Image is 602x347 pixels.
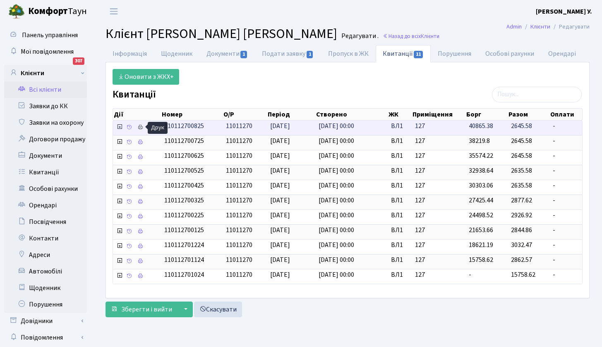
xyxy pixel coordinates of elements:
span: 27425.44 [469,196,493,205]
span: [DATE] 00:00 [319,226,354,235]
a: Контакти [4,230,87,247]
span: 127 [415,211,463,220]
a: Подати заявку [255,45,321,62]
span: ВЛ1 [391,136,408,146]
span: [DATE] [270,151,290,160]
span: 127 [415,240,463,250]
span: 2862.57 [511,255,532,264]
span: 110112701024 [164,270,204,279]
span: 2635.58 [511,181,532,190]
span: 11011270 [226,121,252,131]
a: Оновити з ЖКХ+ [113,69,179,85]
span: 110112700125 [164,226,204,235]
span: ВЛ1 [391,196,408,205]
th: О/Р [223,109,267,120]
span: 110112701124 [164,255,204,264]
span: 24498.52 [469,211,493,220]
span: Клієнт [PERSON_NAME] [PERSON_NAME] [106,24,337,43]
a: Назад до всіхКлієнти [383,32,439,40]
li: Редагувати [550,22,590,31]
span: 2844.86 [511,226,532,235]
a: Автомобілі [4,263,87,280]
span: - [553,226,579,235]
span: 127 [415,121,463,131]
span: 40865.38 [469,121,493,131]
a: Клієнти [530,22,550,31]
span: 110112700525 [164,166,204,175]
a: Документи [4,147,87,164]
a: Квитанції [4,164,87,181]
a: Договори продажу [4,131,87,147]
span: 18621.19 [469,240,493,250]
a: Порушення [431,45,478,62]
span: 11011270 [226,211,252,220]
span: [DATE] [270,255,290,264]
span: - [469,270,471,279]
span: Панель управління [22,31,78,40]
span: 11011270 [226,151,252,160]
span: 2645.58 [511,136,532,145]
a: Посвідчення [4,214,87,230]
div: Друк [148,122,168,134]
div: 307 [73,57,84,65]
span: 110112701224 [164,240,204,250]
span: 127 [415,226,463,235]
span: ВЛ1 [391,181,408,190]
span: - [553,270,579,280]
a: Особові рахунки [478,45,541,62]
a: Заявки до КК [4,98,87,114]
span: 127 [415,166,463,176]
span: 21653.66 [469,226,493,235]
span: - [553,196,579,205]
span: [DATE] [270,240,290,250]
span: - [553,166,579,176]
th: Дії [113,109,161,120]
span: [DATE] 00:00 [319,151,354,160]
a: Пропуск в ЖК [321,45,376,62]
span: 1 [307,51,313,58]
span: Клієнти [421,32,439,40]
span: ВЛ1 [391,240,408,250]
span: 2635.58 [511,166,532,175]
span: 11011270 [226,166,252,175]
span: [DATE] 00:00 [319,255,354,264]
span: [DATE] 00:00 [319,211,354,220]
th: Борг [465,109,507,120]
a: Орендарі [4,197,87,214]
th: ЖК [388,109,412,120]
th: Період [267,109,315,120]
a: Адреси [4,247,87,263]
span: - [553,211,579,220]
a: Всі клієнти [4,81,87,98]
span: 30303.06 [469,181,493,190]
a: Щоденник [154,45,199,62]
span: 2645.58 [511,121,532,131]
a: Квитанції [376,45,431,62]
span: - [553,136,579,146]
span: [DATE] 00:00 [319,196,354,205]
span: 127 [415,136,463,146]
span: 110112700425 [164,181,204,190]
button: Переключити навігацію [103,5,124,18]
span: 11 [414,51,423,58]
a: Порушення [4,296,87,313]
span: 35574.22 [469,151,493,160]
span: 3032.47 [511,240,532,250]
span: [DATE] 00:00 [319,136,354,145]
span: 1 [240,51,247,58]
span: 127 [415,270,463,280]
a: Орендарі [541,45,583,62]
nav: breadcrumb [494,18,602,36]
span: 2877.62 [511,196,532,205]
span: ВЛ1 [391,255,408,265]
span: Зберегти і вийти [121,305,172,314]
span: 11011270 [226,226,252,235]
span: ВЛ1 [391,121,408,131]
span: 15758.62 [511,270,535,279]
img: logo.png [8,3,25,20]
span: - [553,255,579,265]
span: 11011270 [226,181,252,190]
span: Таун [28,5,87,19]
span: 110112700325 [164,196,204,205]
span: 127 [415,255,463,265]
